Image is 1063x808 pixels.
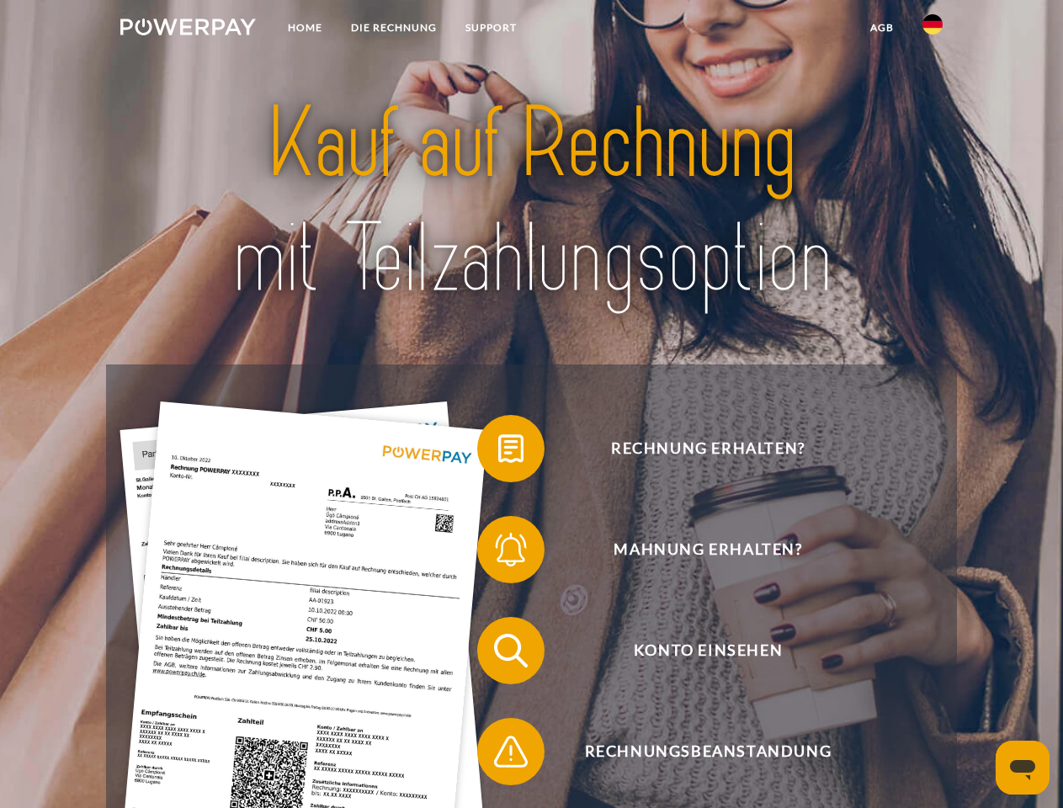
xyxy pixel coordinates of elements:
button: Mahnung erhalten? [477,516,915,583]
span: Rechnungsbeanstandung [502,718,914,785]
span: Mahnung erhalten? [502,516,914,583]
img: title-powerpay_de.svg [161,81,902,322]
iframe: Schaltfläche zum Öffnen des Messaging-Fensters [996,741,1050,795]
a: agb [856,13,908,43]
img: logo-powerpay-white.svg [120,19,256,35]
a: DIE RECHNUNG [337,13,451,43]
img: qb_warning.svg [490,731,532,773]
span: Konto einsehen [502,617,914,684]
a: Home [274,13,337,43]
button: Rechnung erhalten? [477,415,915,482]
img: qb_bell.svg [490,529,532,571]
a: SUPPORT [451,13,531,43]
img: qb_bill.svg [490,428,532,470]
span: Rechnung erhalten? [502,415,914,482]
img: qb_search.svg [490,630,532,672]
button: Rechnungsbeanstandung [477,718,915,785]
button: Konto einsehen [477,617,915,684]
img: de [922,14,943,35]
